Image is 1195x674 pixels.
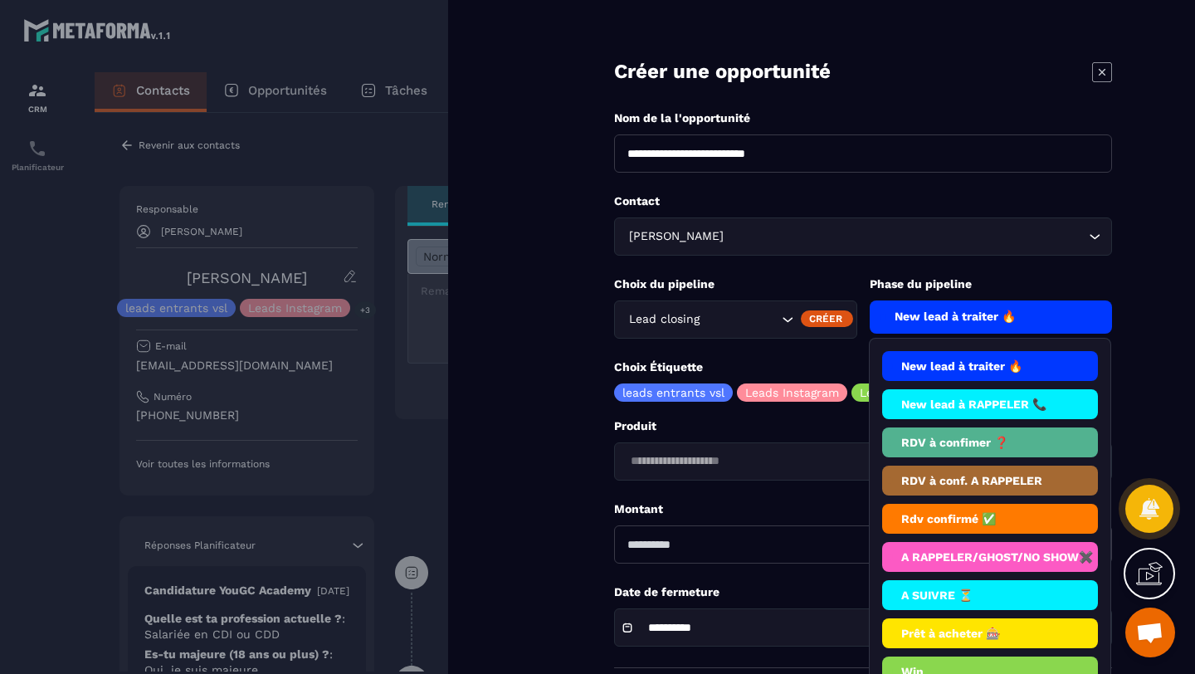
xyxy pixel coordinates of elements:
[622,387,724,398] p: leads entrants vsl
[614,442,1112,481] div: Search for option
[614,418,1112,434] p: Produit
[614,501,1112,517] p: Montant
[614,300,857,339] div: Search for option
[870,276,1113,292] p: Phase du pipeline
[860,387,919,398] p: Leads ADS
[614,110,1112,126] p: Nom de la l'opportunité
[625,310,703,329] span: Lead closing
[703,310,778,329] input: Search for option
[614,359,1112,375] p: Choix Étiquette
[1125,608,1175,657] a: Ouvrir le chat
[745,387,839,398] p: Leads Instagram
[614,276,857,292] p: Choix du pipeline
[801,310,853,327] div: Créer
[625,227,727,246] span: [PERSON_NAME]
[614,193,1112,209] p: Contact
[614,217,1112,256] div: Search for option
[625,452,1085,471] input: Search for option
[614,584,1112,600] p: Date de fermeture
[727,227,1085,246] input: Search for option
